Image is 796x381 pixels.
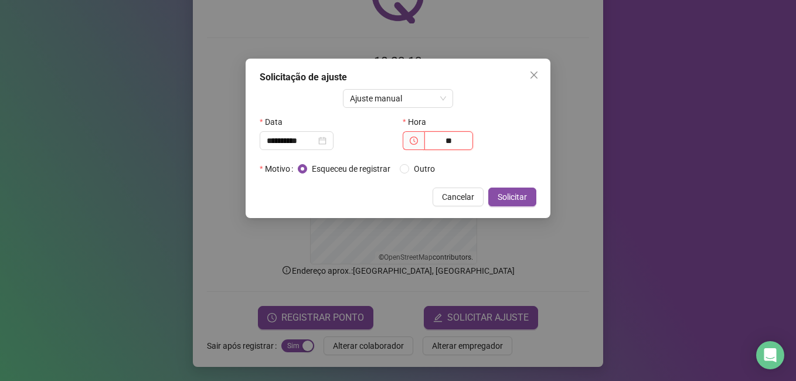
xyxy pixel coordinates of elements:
span: Esqueceu de registrar [307,162,395,175]
label: Motivo [260,159,298,178]
div: Solicitação de ajuste [260,70,536,84]
span: Cancelar [442,190,474,203]
span: Solicitar [498,190,527,203]
span: clock-circle [410,137,418,145]
span: Outro [409,162,440,175]
button: Cancelar [433,188,484,206]
label: Data [260,113,290,131]
label: Hora [403,113,434,131]
div: Open Intercom Messenger [756,341,784,369]
button: Close [525,66,543,84]
span: close [529,70,539,80]
span: Ajuste manual [350,90,447,107]
button: Solicitar [488,188,536,206]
